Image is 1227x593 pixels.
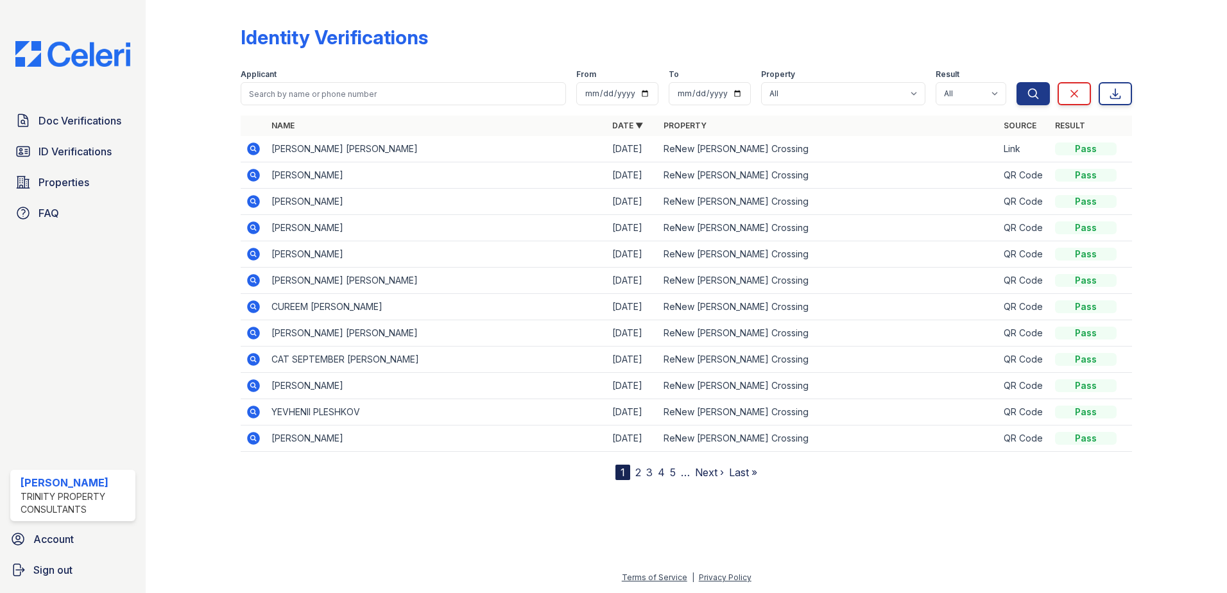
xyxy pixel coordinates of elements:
td: QR Code [999,373,1050,399]
td: ReNew [PERSON_NAME] Crossing [658,294,999,320]
td: QR Code [999,189,1050,215]
a: 2 [635,466,641,479]
td: ReNew [PERSON_NAME] Crossing [658,215,999,241]
div: 1 [615,465,630,480]
td: [DATE] [607,162,658,189]
td: [DATE] [607,268,658,294]
a: Account [5,526,141,552]
td: [DATE] [607,189,658,215]
td: QR Code [999,425,1050,452]
div: Identity Verifications [241,26,428,49]
a: 5 [670,466,676,479]
td: [DATE] [607,347,658,373]
div: Pass [1055,327,1117,339]
td: QR Code [999,399,1050,425]
a: Property [664,121,707,130]
a: Source [1004,121,1036,130]
span: … [681,465,690,480]
label: To [669,69,679,80]
td: YEVHENII PLESHKOV [266,399,607,425]
label: Applicant [241,69,277,80]
img: CE_Logo_Blue-a8612792a0a2168367f1c8372b55b34899dd931a85d93a1a3d3e32e68fde9ad4.png [5,41,141,67]
td: QR Code [999,215,1050,241]
div: Pass [1055,379,1117,392]
div: Pass [1055,353,1117,366]
td: [PERSON_NAME] [PERSON_NAME] [266,268,607,294]
div: Pass [1055,406,1117,418]
span: FAQ [39,205,59,221]
div: Pass [1055,432,1117,445]
td: [PERSON_NAME] [266,373,607,399]
a: Privacy Policy [699,572,751,582]
td: [DATE] [607,425,658,452]
div: Pass [1055,300,1117,313]
div: Pass [1055,274,1117,287]
td: [DATE] [607,320,658,347]
a: Result [1055,121,1085,130]
div: Pass [1055,221,1117,234]
div: Pass [1055,248,1117,261]
a: Last » [729,466,757,479]
a: Doc Verifications [10,108,135,133]
td: [PERSON_NAME] [266,162,607,189]
td: QR Code [999,241,1050,268]
td: ReNew [PERSON_NAME] Crossing [658,425,999,452]
td: [PERSON_NAME] [266,241,607,268]
td: CUREEM [PERSON_NAME] [266,294,607,320]
span: Doc Verifications [39,113,121,128]
td: ReNew [PERSON_NAME] Crossing [658,136,999,162]
input: Search by name or phone number [241,82,566,105]
td: [PERSON_NAME] [266,189,607,215]
td: QR Code [999,268,1050,294]
td: [DATE] [607,241,658,268]
div: | [692,572,694,582]
a: ID Verifications [10,139,135,164]
td: ReNew [PERSON_NAME] Crossing [658,373,999,399]
td: [PERSON_NAME] [PERSON_NAME] [266,320,607,347]
td: [PERSON_NAME] [266,425,607,452]
td: [DATE] [607,294,658,320]
label: Result [936,69,959,80]
td: [DATE] [607,399,658,425]
td: ReNew [PERSON_NAME] Crossing [658,189,999,215]
td: CAT SEPTEMBER [PERSON_NAME] [266,347,607,373]
a: Name [271,121,295,130]
a: FAQ [10,200,135,226]
td: QR Code [999,294,1050,320]
td: [DATE] [607,136,658,162]
td: QR Code [999,162,1050,189]
div: Trinity Property Consultants [21,490,130,516]
div: Pass [1055,195,1117,208]
a: Sign out [5,557,141,583]
span: Sign out [33,562,73,578]
td: QR Code [999,320,1050,347]
a: Date ▼ [612,121,643,130]
td: ReNew [PERSON_NAME] Crossing [658,347,999,373]
span: ID Verifications [39,144,112,159]
a: 4 [658,466,665,479]
span: Properties [39,175,89,190]
td: [DATE] [607,215,658,241]
span: Account [33,531,74,547]
div: [PERSON_NAME] [21,475,130,490]
td: [PERSON_NAME] [266,215,607,241]
div: Pass [1055,169,1117,182]
td: [PERSON_NAME] [PERSON_NAME] [266,136,607,162]
td: ReNew [PERSON_NAME] Crossing [658,320,999,347]
a: 3 [646,466,653,479]
td: ReNew [PERSON_NAME] Crossing [658,399,999,425]
td: ReNew [PERSON_NAME] Crossing [658,162,999,189]
td: [DATE] [607,373,658,399]
td: ReNew [PERSON_NAME] Crossing [658,241,999,268]
label: From [576,69,596,80]
div: Pass [1055,142,1117,155]
td: ReNew [PERSON_NAME] Crossing [658,268,999,294]
a: Terms of Service [622,572,687,582]
a: Next › [695,466,724,479]
a: Properties [10,169,135,195]
label: Property [761,69,795,80]
td: QR Code [999,347,1050,373]
td: Link [999,136,1050,162]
